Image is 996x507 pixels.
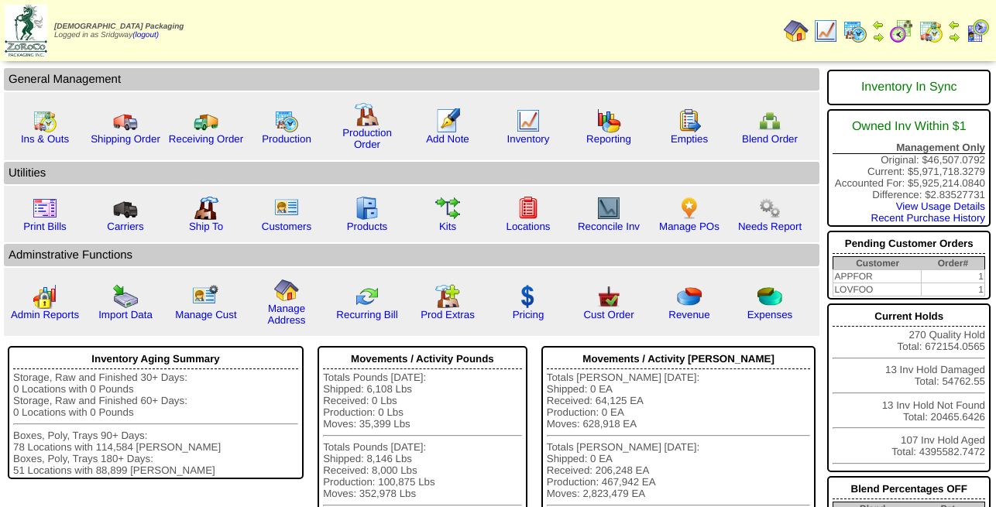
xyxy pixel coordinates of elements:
[833,283,922,296] td: LOVFOO
[435,108,460,133] img: orders.gif
[833,257,922,270] th: Customer
[435,196,460,221] img: workflow.gif
[833,307,985,327] div: Current Holds
[889,19,914,43] img: calendarblend.gif
[355,196,380,221] img: cabinet.gif
[896,200,985,212] a: View Usage Details
[677,108,702,133] img: workorder.gif
[659,221,720,232] a: Manage POs
[323,349,522,369] div: Movements / Activity Pounds
[54,22,184,39] span: Logged in as Sridgway
[547,349,811,369] div: Movements / Activity [PERSON_NAME]
[813,19,838,43] img: line_graph.gif
[919,19,943,43] img: calendarinout.gif
[347,221,388,232] a: Products
[596,284,621,309] img: cust_order.png
[516,108,541,133] img: line_graph.gif
[922,257,985,270] th: Order#
[833,112,985,142] div: Owned Inv Within $1
[843,19,867,43] img: calendarprod.gif
[833,73,985,102] div: Inventory In Sync
[671,133,708,145] a: Empties
[435,284,460,309] img: prodextras.gif
[355,102,380,127] img: factory.gif
[872,31,884,43] img: arrowright.gif
[833,234,985,254] div: Pending Customer Orders
[91,133,160,145] a: Shipping Order
[274,196,299,221] img: customers.gif
[586,133,631,145] a: Reporting
[677,284,702,309] img: pie_chart.png
[11,309,79,320] a: Admin Reports
[342,127,392,150] a: Production Order
[194,108,218,133] img: truck2.gif
[107,221,143,232] a: Carriers
[596,108,621,133] img: graph.gif
[132,31,159,39] a: (logout)
[439,221,456,232] a: Kits
[757,108,782,133] img: network.png
[13,349,298,369] div: Inventory Aging Summary
[21,133,69,145] a: Ins & Outs
[668,309,709,320] a: Revenue
[872,19,884,31] img: arrowleft.gif
[506,221,550,232] a: Locations
[23,221,67,232] a: Print Bills
[922,283,985,296] td: 1
[113,196,138,221] img: truck3.gif
[516,196,541,221] img: locations.gif
[274,108,299,133] img: calendarprod.gif
[355,284,380,309] img: reconcile.gif
[5,5,47,57] img: zoroco-logo-small.webp
[4,244,819,266] td: Adminstrative Functions
[516,284,541,309] img: dollar.gif
[113,108,138,133] img: truck.gif
[833,479,985,499] div: Blend Percentages OFF
[677,196,702,221] img: po.png
[757,284,782,309] img: pie_chart2.png
[965,19,990,43] img: calendarcustomer.gif
[113,284,138,309] img: import.gif
[948,31,960,43] img: arrowright.gif
[194,196,218,221] img: factory2.gif
[13,372,298,476] div: Storage, Raw and Finished 30+ Days: 0 Locations with 0 Pounds Storage, Raw and Finished 60+ Days:...
[33,196,57,221] img: invoice2.gif
[742,133,798,145] a: Blend Order
[4,162,819,184] td: Utilities
[513,309,544,320] a: Pricing
[98,309,153,320] a: Import Data
[54,22,184,31] span: [DEMOGRAPHIC_DATA] Packaging
[192,284,221,309] img: managecust.png
[827,109,991,227] div: Original: $46,507.0792 Current: $5,971,718.3279 Accounted For: $5,925,214.0840 Difference: $2.835...
[948,19,960,31] img: arrowleft.gif
[33,108,57,133] img: calendarinout.gif
[578,221,640,232] a: Reconcile Inv
[268,303,306,326] a: Manage Address
[189,221,223,232] a: Ship To
[262,133,311,145] a: Production
[4,68,819,91] td: General Management
[757,196,782,221] img: workflow.png
[596,196,621,221] img: line_graph2.gif
[871,212,985,224] a: Recent Purchase History
[827,303,991,472] div: 270 Quality Hold Total: 672154.0565 13 Inv Hold Damaged Total: 54762.55 13 Inv Hold Not Found Tot...
[421,309,475,320] a: Prod Extras
[169,133,243,145] a: Receiving Order
[747,309,793,320] a: Expenses
[426,133,469,145] a: Add Note
[274,278,299,303] img: home.gif
[336,309,397,320] a: Recurring Bill
[833,142,985,154] div: Management Only
[583,309,634,320] a: Cust Order
[833,270,922,283] td: APPFOR
[738,221,802,232] a: Needs Report
[33,284,57,309] img: graph2.png
[175,309,236,320] a: Manage Cust
[922,270,985,283] td: 1
[784,19,809,43] img: home.gif
[507,133,550,145] a: Inventory
[262,221,311,232] a: Customers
